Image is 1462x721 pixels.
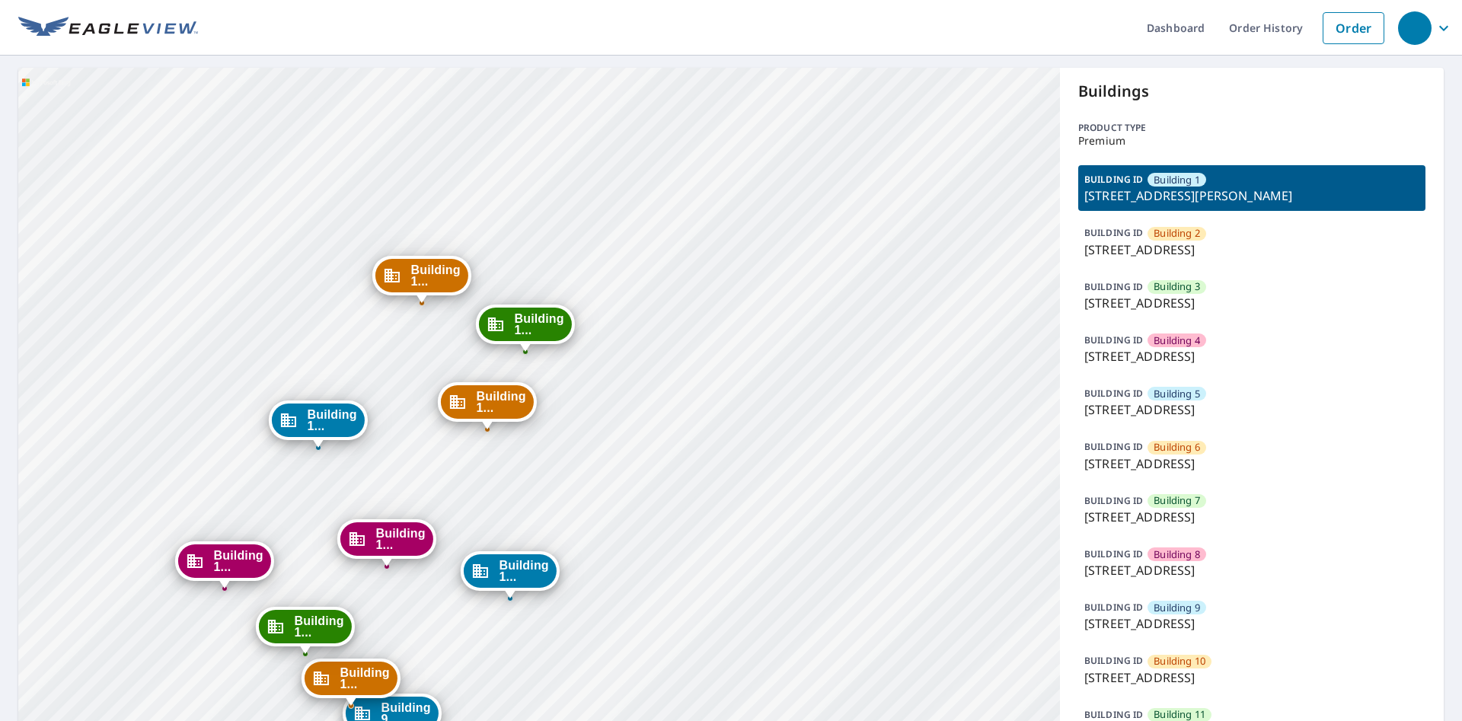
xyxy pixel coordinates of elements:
p: [STREET_ADDRESS] [1084,668,1419,687]
div: Dropped pin, building Building 11, Commercial property, 3925 Southwest Twilight Drive Topeka, KS ... [256,607,355,654]
p: BUILDING ID [1084,547,1143,560]
p: [STREET_ADDRESS] [1084,347,1419,365]
div: Dropped pin, building Building 13, Commercial property, 3925 Southwest Twilight Drive Topeka, KS ... [461,551,560,598]
p: [STREET_ADDRESS] [1084,455,1419,473]
span: Building 4 [1154,333,1200,348]
div: Dropped pin, building Building 10, Commercial property, 3925 Southwest Twilight Drive Topeka, KS ... [302,659,401,706]
span: Building 1 [1154,173,1200,187]
p: BUILDING ID [1084,708,1143,721]
p: Buildings [1078,80,1425,103]
p: Product type [1078,121,1425,135]
a: Order [1323,12,1384,44]
p: [STREET_ADDRESS] [1084,400,1419,419]
span: Building 9 [1154,601,1200,615]
span: Building 2 [1154,226,1200,241]
span: Building 1... [308,409,357,432]
p: BUILDING ID [1084,226,1143,239]
div: Dropped pin, building Building 14, Commercial property, 3925 Southwest Twilight Drive Topeka, KS ... [438,382,537,429]
p: [STREET_ADDRESS] [1084,508,1419,526]
p: [STREET_ADDRESS] [1084,561,1419,579]
p: BUILDING ID [1084,654,1143,667]
span: Building 8 [1154,547,1200,562]
span: Building 1... [500,560,549,582]
span: Building 1... [515,313,564,336]
p: BUILDING ID [1084,173,1143,186]
div: Dropped pin, building Building 12, Commercial property, 3925 Southwest Twilight Drive Topeka, KS ... [175,541,274,589]
span: Building 7 [1154,493,1200,508]
span: Building 5 [1154,387,1200,401]
div: Dropped pin, building Building 15, Commercial property, 3925 Southwest Twilight Drive Topeka, KS ... [476,305,575,352]
span: Building 1... [477,391,526,413]
p: [STREET_ADDRESS][PERSON_NAME] [1084,187,1419,205]
span: Building 1... [411,264,461,287]
p: BUILDING ID [1084,494,1143,507]
p: [STREET_ADDRESS] [1084,614,1419,633]
p: BUILDING ID [1084,440,1143,453]
p: BUILDING ID [1084,333,1143,346]
img: EV Logo [18,17,198,40]
p: [STREET_ADDRESS] [1084,294,1419,312]
span: Building 1... [214,550,263,573]
p: BUILDING ID [1084,387,1143,400]
span: Building 6 [1154,440,1200,455]
span: Building 10 [1154,654,1205,668]
p: [STREET_ADDRESS] [1084,241,1419,259]
p: BUILDING ID [1084,601,1143,614]
div: Dropped pin, building Building 16, Commercial property, 3925 Southwest Twilight Drive Topeka, KS ... [337,519,436,566]
p: Premium [1078,135,1425,147]
span: Building 1... [340,667,390,690]
div: Dropped pin, building Building 17, Commercial property, 3925 Southwest Twilight Drive Topeka, KS ... [269,400,368,448]
span: Building 3 [1154,279,1200,294]
div: Dropped pin, building Building 18, Commercial property, 3925 Southwest Twilight Drive Topeka, KS ... [372,256,471,303]
span: Building 1... [376,528,426,550]
span: Building 1... [295,615,344,638]
p: BUILDING ID [1084,280,1143,293]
